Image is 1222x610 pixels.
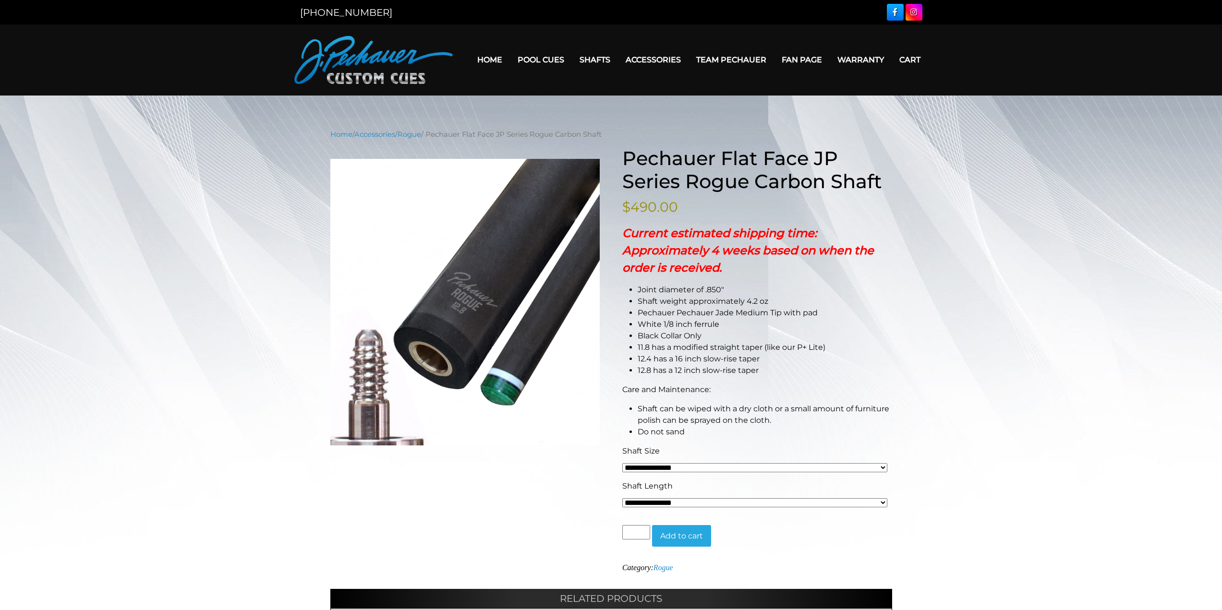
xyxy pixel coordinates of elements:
[622,199,630,215] span: $
[622,199,678,215] bdi: 490.00
[774,48,830,72] a: Fan Page
[622,446,660,455] span: Shaft Size
[398,130,421,139] a: Rogue
[653,563,673,572] a: Rogue
[618,48,689,72] a: Accessories
[638,426,892,438] li: Do not sand
[300,7,392,18] a: [PHONE_NUMBER]
[470,48,510,72] a: Home
[622,384,892,395] p: Care and Maintenance:
[330,129,892,140] nav: Breadcrumb
[330,130,352,139] a: Home
[638,342,892,353] li: 11.8 has a modified straight taper (like our P+ Lite)
[622,147,892,193] h1: Pechauer Flat Face JP Series Rogue Carbon Shaft
[638,319,892,330] li: White 1/8 inch ferrule
[652,525,711,547] button: Add to cart
[830,48,892,72] a: Warranty
[572,48,618,72] a: Shafts
[638,307,892,319] li: Pechauer Pechauer Jade Medium Tip with pad
[510,48,572,72] a: Pool Cues
[354,130,395,139] a: Accessories
[892,48,928,72] a: Cart
[622,525,650,539] input: Product quantity
[638,284,892,296] li: Joint diameter of .850″
[638,330,892,342] li: Black Collar Only
[622,226,874,275] strong: Current estimated shipping time: Approximately 4 weeks based on when the order is received.
[638,296,892,307] li: Shaft weight approximately 4.2 oz
[330,159,600,446] img: new-jp-with-tip-jade.png
[294,36,453,84] img: Pechauer Custom Cues
[622,481,673,490] span: Shaft Length
[330,589,892,608] h2: Related products
[622,563,673,572] span: Category:
[638,353,892,365] li: 12.4 has a 16 inch slow-rise taper
[638,365,892,376] li: 12.8 has a 12 inch slow-rise taper
[689,48,774,72] a: Team Pechauer
[638,403,892,426] li: Shaft can be wiped with a dry cloth or a small amount of furniture polish can be sprayed on the c...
